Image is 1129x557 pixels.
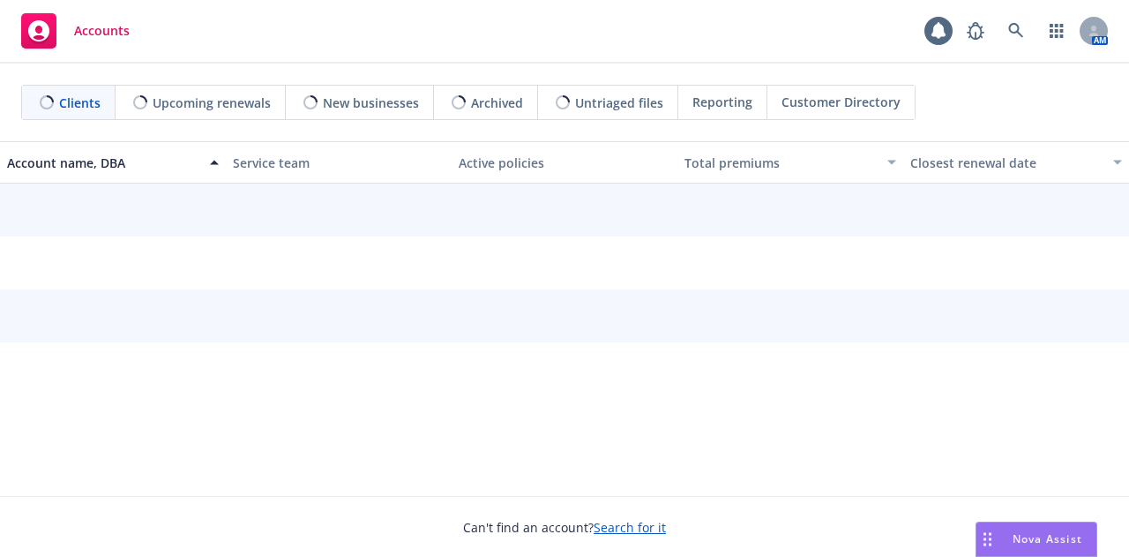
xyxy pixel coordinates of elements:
span: Can't find an account? [463,518,666,537]
div: Drag to move [976,523,998,556]
span: Clients [59,94,101,112]
span: Untriaged files [575,94,663,112]
button: Closest renewal date [903,141,1129,184]
div: Account name, DBA [7,154,199,172]
a: Switch app [1039,13,1074,49]
button: Total premiums [677,141,903,184]
div: Service team [233,154,445,172]
button: Service team [226,141,452,184]
span: Nova Assist [1013,531,1082,546]
button: Active policies [452,141,677,184]
div: Active policies [459,154,670,172]
div: Total premiums [684,154,877,172]
span: New businesses [323,94,419,112]
span: Accounts [74,24,130,38]
a: Report a Bug [958,13,993,49]
a: Accounts [14,6,137,56]
span: Upcoming renewals [153,94,271,112]
a: Search [998,13,1034,49]
span: Customer Directory [781,93,901,111]
button: Nova Assist [976,522,1097,557]
span: Archived [471,94,523,112]
a: Search for it [594,519,666,536]
div: Closest renewal date [910,154,1103,172]
span: Reporting [692,93,752,111]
